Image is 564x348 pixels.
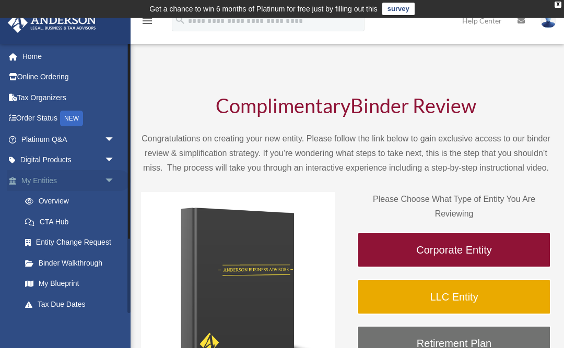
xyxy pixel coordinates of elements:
[350,93,476,117] span: Binder Review
[7,170,131,191] a: My Entitiesarrow_drop_down
[15,253,125,273] a: Binder Walkthrough
[174,14,186,26] i: search
[7,87,131,108] a: Tax Organizers
[104,170,125,191] span: arrow_drop_down
[104,150,125,171] span: arrow_drop_down
[5,13,99,33] img: Anderson Advisors Platinum Portal
[7,46,131,67] a: Home
[357,279,551,315] a: LLC Entity
[7,108,131,129] a: Order StatusNEW
[216,93,350,117] span: Complimentary
[7,129,131,150] a: Platinum Q&Aarrow_drop_down
[15,273,131,294] a: My Blueprint
[15,211,131,232] a: CTA Hub
[141,18,154,27] a: menu
[60,111,83,126] div: NEW
[104,129,125,150] span: arrow_drop_down
[7,67,131,88] a: Online Ordering
[15,232,131,253] a: Entity Change Request
[149,3,378,15] div: Get a chance to win 6 months of Platinum for free just by filling out this
[15,191,131,212] a: Overview
[7,150,131,171] a: Digital Productsarrow_drop_down
[555,2,561,8] div: close
[357,232,551,268] a: Corporate Entity
[15,294,131,315] a: Tax Due Dates
[141,15,154,27] i: menu
[540,13,556,28] img: User Pic
[382,3,415,15] a: survey
[357,192,551,221] p: Please Choose What Type of Entity You Are Reviewing
[141,131,551,175] p: Congratulations on creating your new entity. Please follow the link below to gain exclusive acces...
